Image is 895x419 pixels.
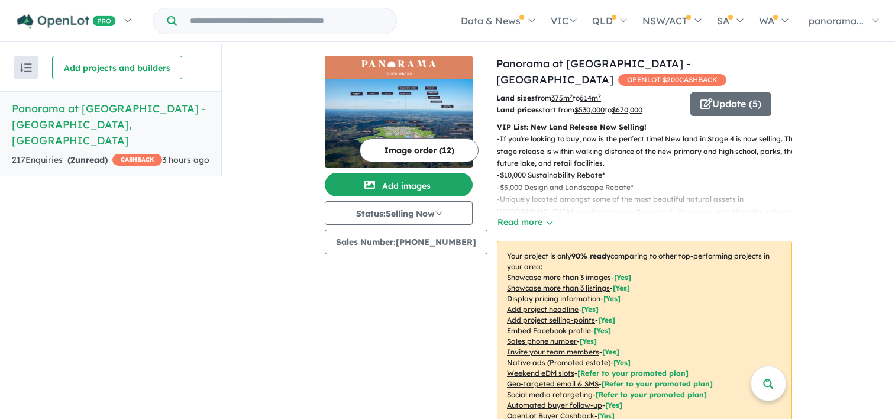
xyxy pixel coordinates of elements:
button: Sales Number:[PHONE_NUMBER] [325,230,487,254]
img: Panorama at North Wilton Estate - Wilton Logo [329,60,468,75]
p: VIP List: New Land Release Now Selling! [497,121,792,133]
u: Automated buyer follow-up [507,401,602,410]
u: $ 530,000 [574,105,605,114]
u: Embed Facebook profile [507,326,591,335]
span: [ Yes ] [614,273,631,282]
u: Add project selling-points [507,315,595,324]
u: Native ads (Promoted estate) [507,358,610,367]
span: [Refer to your promoted plan] [602,379,713,388]
sup: 2 [570,93,573,99]
span: CASHBACK [112,154,162,166]
span: [ Yes ] [594,326,611,335]
u: 375 m [551,94,573,102]
button: Add projects and builders [52,56,182,79]
u: Display pricing information [507,294,600,303]
u: Geo-targeted email & SMS [507,379,599,388]
span: [ Yes ] [613,283,630,292]
p: - $5,000 Design and Landscape Rebate* [497,182,802,194]
p: from [496,92,681,104]
p: - $10,000 Sustainability Rebate* [497,169,802,181]
img: sort.svg [20,63,32,72]
b: 90 % ready [571,252,610,260]
span: to [573,94,601,102]
button: Image order (12) [360,138,479,162]
u: Social media retargeting [507,390,593,399]
b: Land prices [496,105,539,114]
button: Status:Selling Now [325,201,473,225]
button: Add images [325,173,473,196]
input: Try estate name, suburb, builder or developer [179,8,394,34]
u: Showcase more than 3 images [507,273,611,282]
u: Invite your team members [507,347,599,356]
span: [Refer to your promoted plan] [596,390,707,399]
span: 2 [70,154,75,165]
span: [Refer to your promoted plan] [577,369,689,378]
span: [Yes] [613,358,631,367]
div: 217 Enquir ies [12,153,162,167]
u: Weekend eDM slots [507,369,574,378]
span: 3 hours ago [162,154,209,165]
b: Land sizes [496,94,535,102]
img: Openlot PRO Logo White [17,14,116,29]
span: [ Yes ] [602,347,619,356]
u: Add project headline [507,305,579,314]
sup: 2 [598,93,601,99]
img: Panorama at North Wilton Estate - Wilton [325,79,473,168]
span: [ Yes ] [580,337,597,346]
button: Read more [497,215,552,229]
h5: Panorama at [GEOGRAPHIC_DATA] - [GEOGRAPHIC_DATA] , [GEOGRAPHIC_DATA] [12,101,209,149]
span: [ Yes ] [603,294,621,303]
p: start from [496,104,681,116]
span: to [605,105,642,114]
strong: ( unread) [67,154,108,165]
span: panorama... [809,15,864,27]
p: - If you're looking to buy, now is the perfect time! New land in Stage 4 is now selling. This sta... [497,133,802,169]
u: Sales phone number [507,337,577,346]
span: [ Yes ] [598,315,615,324]
u: 614 m [580,94,601,102]
u: $ 670,000 [612,105,642,114]
a: Panorama at [GEOGRAPHIC_DATA] - [GEOGRAPHIC_DATA] [496,57,690,86]
span: [Yes] [605,401,622,410]
button: Update (5) [690,92,771,116]
a: Panorama at North Wilton Estate - Wilton LogoPanorama at North Wilton Estate - Wilton [325,56,473,168]
u: Showcase more than 3 listings [507,283,610,292]
span: OPENLOT $ 200 CASHBACK [618,74,726,86]
span: [ Yes ] [581,305,599,314]
p: - Uniquely located amongst some of the most beautiful natural assets in [GEOGRAPHIC_DATA], you’ll... [497,194,802,242]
